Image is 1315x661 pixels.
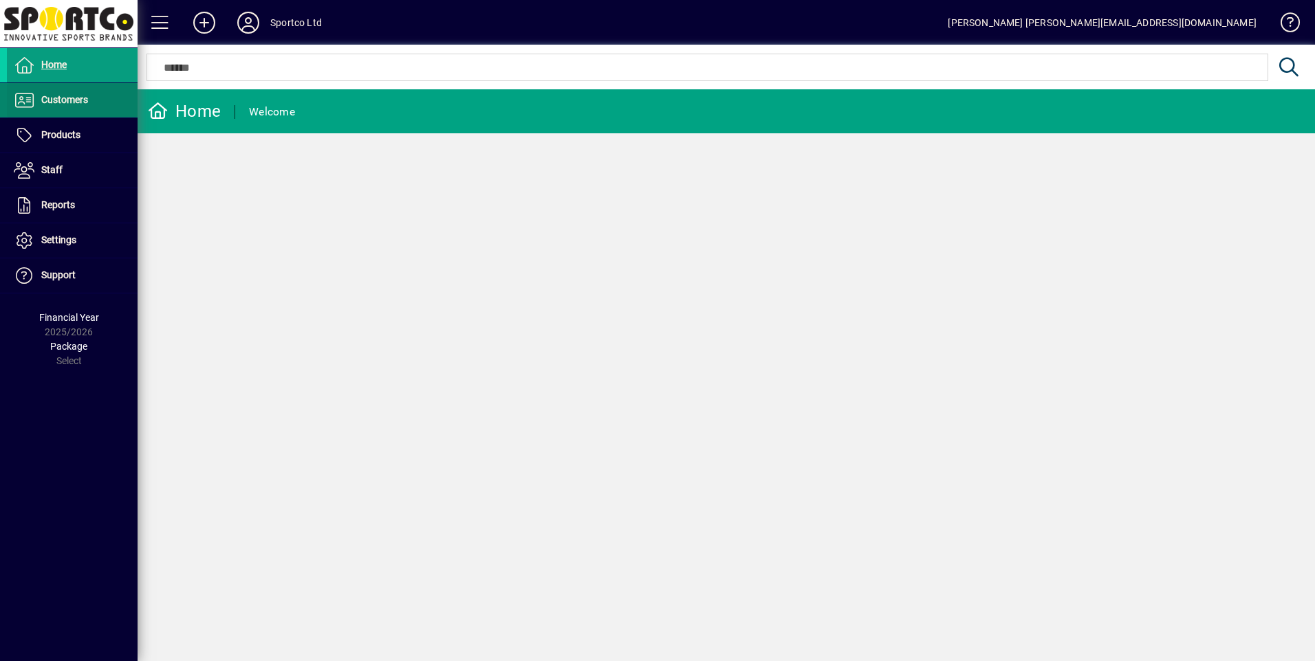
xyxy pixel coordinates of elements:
[1270,3,1298,47] a: Knowledge Base
[41,164,63,175] span: Staff
[148,100,221,122] div: Home
[7,118,138,153] a: Products
[41,59,67,70] span: Home
[41,269,76,280] span: Support
[50,341,87,352] span: Package
[7,153,138,188] a: Staff
[41,234,76,245] span: Settings
[948,12,1257,34] div: [PERSON_NAME] [PERSON_NAME][EMAIL_ADDRESS][DOMAIN_NAME]
[182,10,226,35] button: Add
[7,258,138,293] a: Support
[226,10,270,35] button: Profile
[41,94,88,105] span: Customers
[7,188,138,223] a: Reports
[39,312,99,323] span: Financial Year
[270,12,322,34] div: Sportco Ltd
[41,129,80,140] span: Products
[7,223,138,258] a: Settings
[7,83,138,117] a: Customers
[41,199,75,210] span: Reports
[249,101,295,123] div: Welcome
